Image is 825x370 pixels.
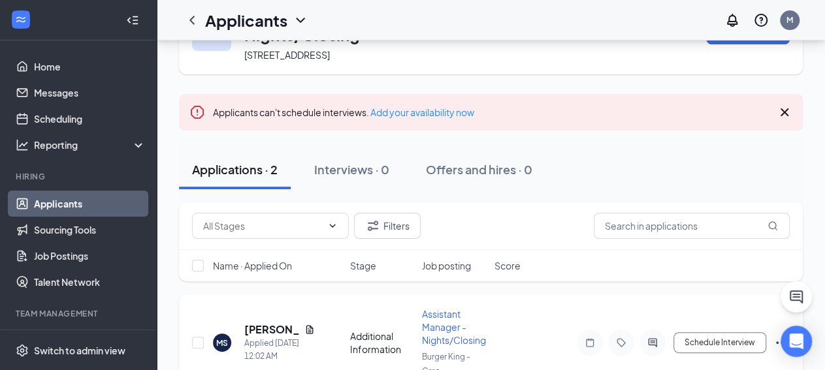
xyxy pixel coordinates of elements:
svg: Ellipses [774,335,790,350]
div: Team Management [16,308,143,319]
svg: Error [189,104,205,120]
div: Open Intercom Messenger [781,326,812,357]
a: Add your availability now [370,106,474,118]
a: Job Postings [34,243,146,269]
svg: ChevronLeft [184,12,200,28]
svg: Notifications [724,12,740,28]
div: Applied [DATE] 12:02 AM [244,337,315,363]
div: Interviews · 0 [314,161,389,177]
svg: Filter [365,218,381,234]
span: Stage [350,259,376,272]
a: Talent Network [34,269,146,295]
a: Home [34,54,146,80]
svg: ChevronDown [327,221,338,231]
button: ChatActive [781,281,812,313]
svg: Collapse [126,14,139,27]
div: Additional Information [350,330,415,356]
a: Scheduling [34,106,146,132]
div: Reporting [34,138,146,151]
svg: Analysis [16,138,29,151]
svg: ChatActive [788,289,804,305]
svg: MagnifyingGlass [768,221,778,231]
span: Job posting [422,259,471,272]
svg: Settings [16,344,29,357]
div: Switch to admin view [34,344,125,357]
input: All Stages [203,219,322,233]
a: Sourcing Tools [34,217,146,243]
div: Offers and hires · 0 [426,161,532,177]
span: Assistant Manager - Nights/Closing [422,308,486,346]
svg: WorkstreamLogo [14,13,27,26]
button: Filter Filters [354,213,421,239]
a: Applicants [34,191,146,217]
div: Applications · 2 [192,161,278,177]
span: [STREET_ADDRESS] [244,49,330,61]
svg: Tag [613,337,629,348]
span: Score [494,259,521,272]
svg: ChevronDown [293,12,308,28]
h1: Applicants [205,9,287,31]
svg: ActiveChat [645,337,660,348]
span: Applicants can't schedule interviews. [213,106,474,118]
input: Search in applications [594,213,790,239]
a: Messages [34,80,146,106]
button: Schedule Interview [673,332,766,353]
svg: Cross [777,104,792,120]
svg: Document [304,324,315,335]
svg: QuestionInfo [753,12,769,28]
div: M [786,14,793,25]
h5: [PERSON_NAME] [244,322,299,337]
span: Name · Applied On [213,259,292,272]
div: MS [216,337,228,348]
svg: Note [582,337,598,348]
div: Hiring [16,171,143,182]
